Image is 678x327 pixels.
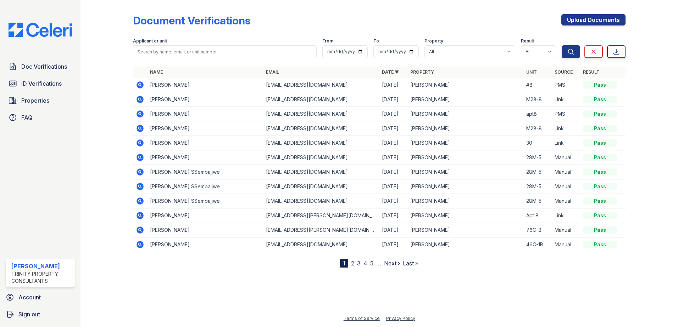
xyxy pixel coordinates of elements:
[407,179,523,194] td: [PERSON_NAME]
[263,150,379,165] td: [EMAIL_ADDRESS][DOMAIN_NAME]
[21,62,67,71] span: Doc Verifications
[523,92,552,107] td: M28-8
[6,110,75,125] a: FAQ
[379,165,407,179] td: [DATE]
[407,150,523,165] td: [PERSON_NAME]
[3,307,78,321] button: Sign out
[407,107,523,121] td: [PERSON_NAME]
[6,59,75,74] a: Doc Verifications
[379,223,407,237] td: [DATE]
[133,45,317,58] input: Search by name, email, or unit number
[523,179,552,194] td: 28M-5
[147,237,263,252] td: [PERSON_NAME]
[523,237,552,252] td: 46C-1B
[523,165,552,179] td: 28M-5
[18,310,40,319] span: Sign out
[379,179,407,194] td: [DATE]
[407,208,523,223] td: [PERSON_NAME]
[523,194,552,208] td: 28M-5
[150,69,163,75] a: Name
[523,223,552,237] td: 76C-8
[6,93,75,108] a: Properties
[266,69,279,75] a: Email
[407,237,523,252] td: [PERSON_NAME]
[561,14,626,25] a: Upload Documents
[523,150,552,165] td: 28M-5
[583,226,617,234] div: Pass
[379,208,407,223] td: [DATE]
[384,260,400,267] a: Next ›
[552,150,580,165] td: Manual
[263,165,379,179] td: [EMAIL_ADDRESS][DOMAIN_NAME]
[376,259,381,268] span: …
[363,260,367,267] a: 4
[403,260,418,267] a: Last »
[147,194,263,208] td: [PERSON_NAME] SSembajjwe
[147,92,263,107] td: [PERSON_NAME]
[379,237,407,252] td: [DATE]
[521,38,534,44] label: Result
[3,290,78,304] a: Account
[147,78,263,92] td: [PERSON_NAME]
[382,69,399,75] a: Date ▼
[552,179,580,194] td: Manual
[552,78,580,92] td: PMS
[344,316,380,321] a: Terms of Service
[407,165,523,179] td: [PERSON_NAME]
[147,107,263,121] td: [PERSON_NAME]
[552,223,580,237] td: Manual
[583,125,617,132] div: Pass
[583,96,617,103] div: Pass
[263,208,379,223] td: [EMAIL_ADDRESS][PERSON_NAME][DOMAIN_NAME]
[263,92,379,107] td: [EMAIL_ADDRESS][DOMAIN_NAME]
[523,78,552,92] td: #8
[133,38,167,44] label: Applicant or unit
[263,179,379,194] td: [EMAIL_ADDRESS][DOMAIN_NAME]
[11,270,72,285] div: Trinity Property Consultants
[583,154,617,161] div: Pass
[583,81,617,88] div: Pass
[407,78,523,92] td: [PERSON_NAME]
[555,69,573,75] a: Source
[526,69,537,75] a: Unit
[21,79,62,88] span: ID Verifications
[386,316,415,321] a: Privacy Policy
[523,136,552,150] td: 30
[407,194,523,208] td: [PERSON_NAME]
[379,78,407,92] td: [DATE]
[552,107,580,121] td: PMS
[379,150,407,165] td: [DATE]
[370,260,373,267] a: 5
[147,121,263,136] td: [PERSON_NAME]
[340,259,348,268] div: 1
[263,136,379,150] td: [EMAIL_ADDRESS][DOMAIN_NAME]
[263,121,379,136] td: [EMAIL_ADDRESS][DOMAIN_NAME]
[263,194,379,208] td: [EMAIL_ADDRESS][DOMAIN_NAME]
[407,121,523,136] td: [PERSON_NAME]
[523,121,552,136] td: M28-8
[583,197,617,205] div: Pass
[3,23,78,37] img: CE_Logo_Blue-a8612792a0a2168367f1c8372b55b34899dd931a85d93a1a3d3e32e68fde9ad4.png
[379,107,407,121] td: [DATE]
[552,92,580,107] td: Link
[583,241,617,248] div: Pass
[407,136,523,150] td: [PERSON_NAME]
[6,76,75,91] a: ID Verifications
[583,183,617,190] div: Pass
[407,223,523,237] td: [PERSON_NAME]
[147,223,263,237] td: [PERSON_NAME]
[147,208,263,223] td: [PERSON_NAME]
[21,113,33,122] span: FAQ
[583,110,617,117] div: Pass
[583,139,617,147] div: Pass
[147,136,263,150] td: [PERSON_NAME]
[424,38,443,44] label: Property
[523,107,552,121] td: apt8
[552,194,580,208] td: Manual
[263,237,379,252] td: [EMAIL_ADDRESS][DOMAIN_NAME]
[552,136,580,150] td: Link
[552,237,580,252] td: Manual
[552,121,580,136] td: Link
[263,223,379,237] td: [EMAIL_ADDRESS][PERSON_NAME][DOMAIN_NAME]
[552,208,580,223] td: Link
